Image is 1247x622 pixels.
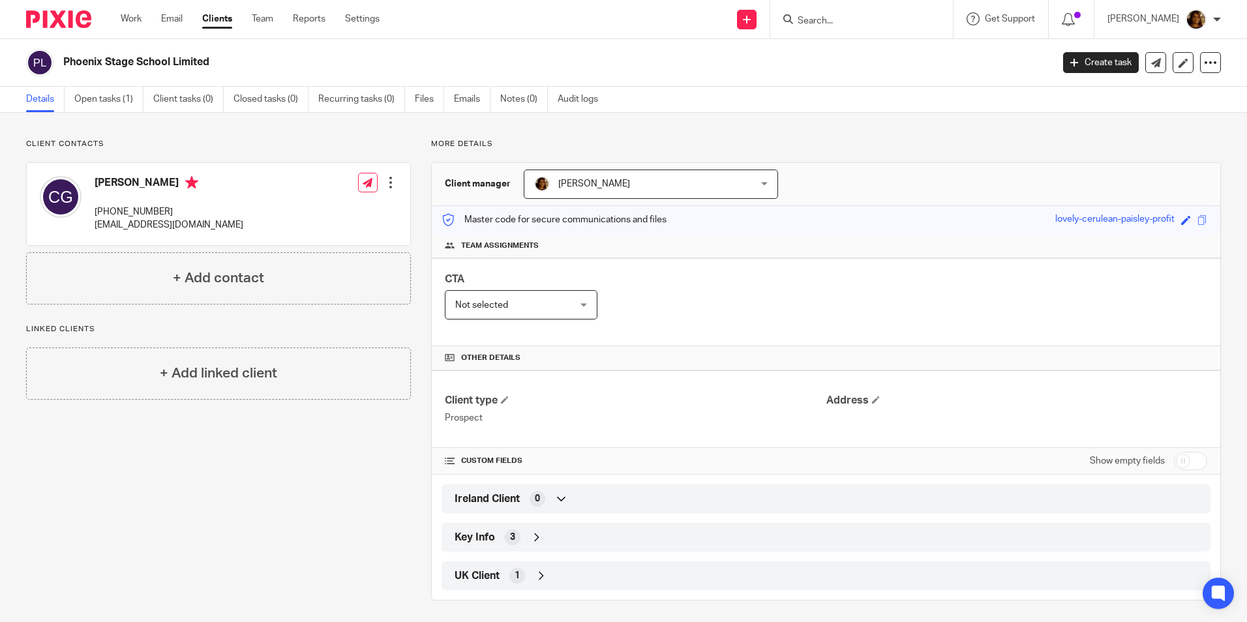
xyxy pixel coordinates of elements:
a: Open tasks (1) [74,87,143,112]
a: Details [26,87,65,112]
a: Emails [454,87,490,112]
h2: Phoenix Stage School Limited [63,55,847,69]
label: Show empty fields [1090,454,1165,467]
h4: + Add linked client [160,363,277,383]
p: [EMAIL_ADDRESS][DOMAIN_NAME] [95,218,243,231]
span: 3 [510,531,515,544]
i: Primary [185,176,198,189]
p: Prospect [445,411,826,424]
h4: Client type [445,394,826,407]
a: Reports [293,12,325,25]
h4: CUSTOM FIELDS [445,456,826,466]
a: Work [121,12,142,25]
span: CTA [445,274,464,284]
span: Team assignments [461,241,539,251]
p: [PHONE_NUMBER] [95,205,243,218]
a: Audit logs [558,87,608,112]
span: Ireland Client [455,492,520,506]
a: Email [161,12,183,25]
span: Get Support [985,14,1035,23]
span: 1 [515,569,520,582]
span: UK Client [455,569,500,583]
span: [PERSON_NAME] [558,179,630,188]
h4: Address [826,394,1207,407]
a: Recurring tasks (0) [318,87,405,112]
img: Arvinder.jpeg [534,176,550,192]
span: Key Info [455,531,495,544]
a: Notes (0) [500,87,548,112]
span: Not selected [455,301,508,310]
a: Files [415,87,444,112]
h4: [PERSON_NAME] [95,176,243,192]
a: Team [252,12,273,25]
a: Settings [345,12,380,25]
p: More details [431,139,1221,149]
h3: Client manager [445,177,511,190]
a: Client tasks (0) [153,87,224,112]
p: Linked clients [26,324,411,334]
img: Pixie [26,10,91,28]
p: [PERSON_NAME] [1107,12,1179,25]
a: Create task [1063,52,1139,73]
span: Other details [461,353,520,363]
h4: + Add contact [173,268,264,288]
div: lovely-cerulean-paisley-profit [1055,213,1175,228]
a: Closed tasks (0) [233,87,308,112]
img: Arvinder.jpeg [1186,9,1207,30]
a: Clients [202,12,232,25]
span: 0 [535,492,540,505]
p: Client contacts [26,139,411,149]
input: Search [796,16,914,27]
img: svg%3E [40,176,82,218]
img: svg%3E [26,49,53,76]
p: Master code for secure communications and files [442,213,667,226]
